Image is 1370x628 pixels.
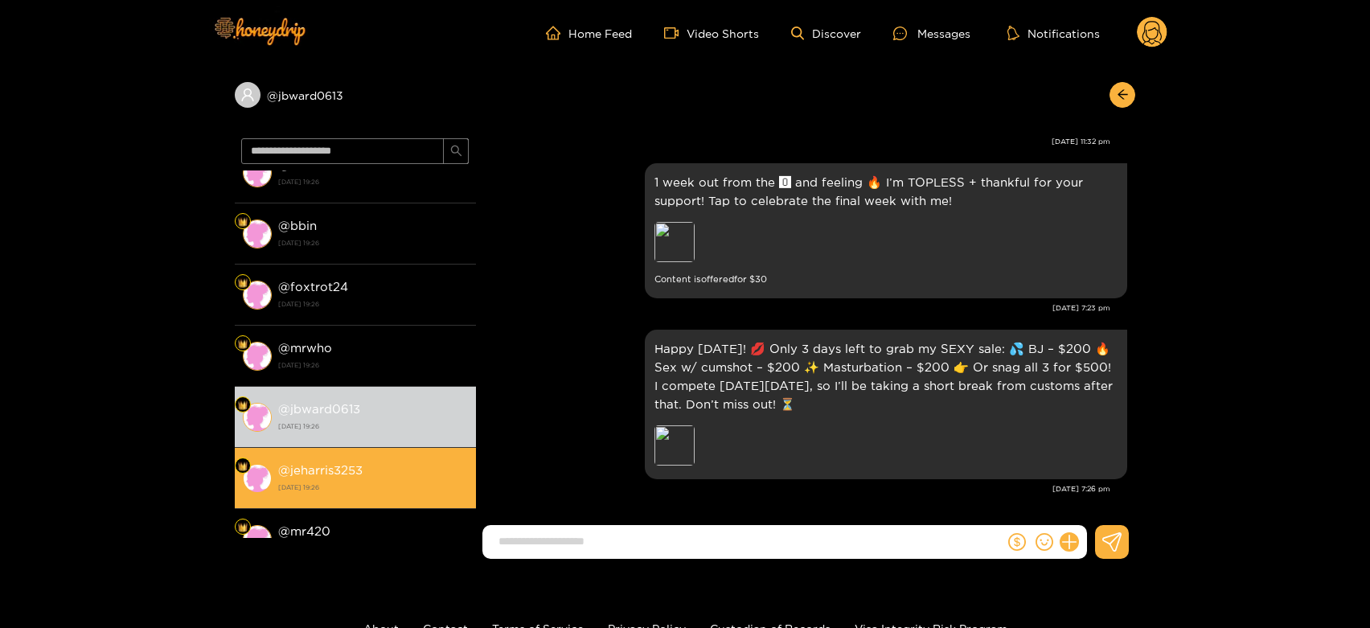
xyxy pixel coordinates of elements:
[645,330,1127,479] div: Oct. 3, 7:26 pm
[278,419,468,433] strong: [DATE] 19:26
[243,158,272,187] img: conversation
[278,236,468,250] strong: [DATE] 19:26
[645,163,1127,298] div: Sep. 29, 7:23 pm
[1117,88,1129,102] span: arrow-left
[238,400,248,410] img: Fan Level
[278,463,363,477] strong: @ jeharris3253
[278,174,468,189] strong: [DATE] 19:26
[1008,533,1026,551] span: dollar
[243,342,272,371] img: conversation
[893,24,970,43] div: Messages
[1036,533,1053,551] span: smile
[484,483,1110,495] div: [DATE] 7:26 pm
[278,480,468,495] strong: [DATE] 19:26
[243,281,272,310] img: conversation
[243,525,272,554] img: conversation
[654,339,1118,413] p: Happy [DATE]! 💋 Only 3 days left to grab my SEXY sale: 💦 BJ – $200 🔥 Sex w/ cumshot – $200 ✨ Mast...
[278,402,360,416] strong: @ jbward0613
[243,464,272,493] img: conversation
[240,88,255,102] span: user
[546,26,632,40] a: Home Feed
[1110,82,1135,108] button: arrow-left
[664,26,759,40] a: Video Shorts
[243,220,272,248] img: conversation
[278,524,330,538] strong: @ mr420
[278,341,332,355] strong: @ mrwho
[791,27,861,40] a: Discover
[238,217,248,227] img: Fan Level
[238,462,248,471] img: Fan Level
[238,339,248,349] img: Fan Level
[654,270,1118,289] small: Content is offered for $ 30
[450,145,462,158] span: search
[654,173,1118,210] p: 1 week out from the 🅾 and feeling 🔥 I’m TOPLESS + thankful for your support! Tap to celebrate the...
[1005,530,1029,554] button: dollar
[235,82,476,108] div: @jbward0613
[238,523,248,532] img: Fan Level
[278,219,317,232] strong: @ bbin
[546,26,568,40] span: home
[278,358,468,372] strong: [DATE] 19:26
[443,138,469,164] button: search
[484,302,1110,314] div: [DATE] 7:23 pm
[484,136,1110,147] div: [DATE] 11:32 pm
[278,280,348,293] strong: @ foxtrot24
[664,26,687,40] span: video-camera
[238,278,248,288] img: Fan Level
[1003,25,1105,41] button: Notifications
[243,403,272,432] img: conversation
[278,297,468,311] strong: [DATE] 19:26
